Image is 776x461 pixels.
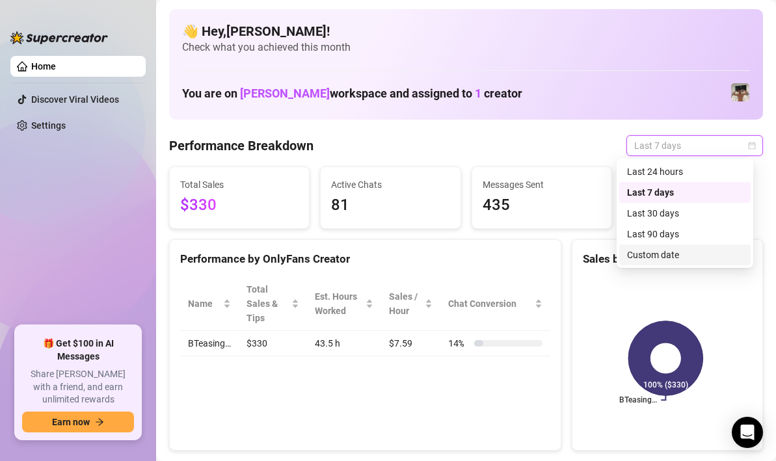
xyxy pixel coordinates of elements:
div: Last 90 days [619,224,751,244]
td: $330 [239,331,307,356]
a: Home [31,61,56,72]
th: Total Sales & Tips [239,277,307,331]
div: Last 90 days [627,227,743,241]
th: Sales / Hour [381,277,441,331]
span: Share [PERSON_NAME] with a friend, and earn unlimited rewards [22,368,134,406]
div: Est. Hours Worked [315,289,362,318]
div: Open Intercom Messenger [732,417,763,448]
td: BTeasing… [180,331,239,356]
span: Earn now [52,417,90,427]
div: Custom date [619,244,751,265]
th: Name [180,277,239,331]
button: Earn nowarrow-right [22,412,134,432]
span: Sales / Hour [389,289,423,318]
a: Discover Viral Videos [31,94,119,105]
span: 14 % [448,336,469,350]
span: arrow-right [95,417,104,427]
a: Settings [31,120,66,131]
span: 1 [475,86,481,100]
span: Last 7 days [634,136,755,155]
span: calendar [748,142,756,150]
div: Custom date [627,248,743,262]
div: Last 30 days [627,206,743,220]
div: Sales by OnlyFans Creator [583,250,752,268]
h1: You are on workspace and assigned to creator [182,86,522,101]
span: 435 [483,193,601,218]
span: Total Sales & Tips [247,282,289,325]
h4: Performance Breakdown [169,137,314,155]
span: 81 [331,193,449,218]
div: Last 30 days [619,203,751,224]
td: $7.59 [381,331,441,356]
span: $330 [180,193,299,218]
span: [PERSON_NAME] [240,86,330,100]
span: Active Chats [331,178,449,192]
h4: 👋 Hey, [PERSON_NAME] ! [182,22,750,40]
th: Chat Conversion [440,277,550,331]
text: BTeasing… [620,396,658,405]
span: 🎁 Get $100 in AI Messages [22,337,134,363]
img: BTeasing [731,83,749,101]
td: 43.5 h [307,331,381,356]
span: Name [188,296,221,311]
img: logo-BBDzfeDw.svg [10,31,108,44]
span: Chat Conversion [448,296,532,311]
span: Check what you achieved this month [182,40,750,55]
span: Total Sales [180,178,299,192]
span: Messages Sent [483,178,601,192]
div: Last 7 days [619,182,751,203]
div: Last 7 days [627,185,743,200]
div: Last 24 hours [627,165,743,179]
div: Performance by OnlyFans Creator [180,250,550,268]
div: Last 24 hours [619,161,751,182]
